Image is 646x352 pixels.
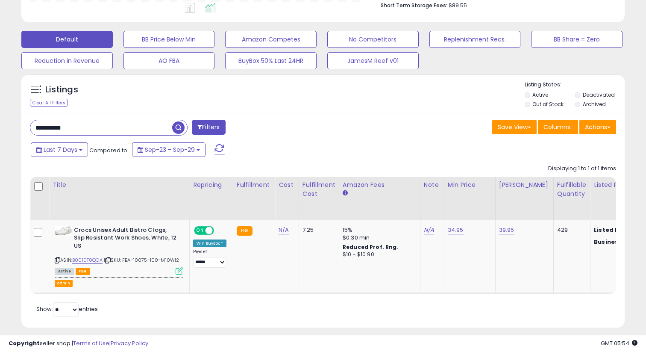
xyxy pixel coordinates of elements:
[193,249,226,268] div: Preset:
[111,339,148,347] a: Privacy Policy
[594,238,641,246] b: Business Price:
[343,180,417,189] div: Amazon Fees
[21,31,113,48] button: Default
[594,226,633,234] b: Listed Price:
[499,180,550,189] div: [PERSON_NAME]
[343,226,414,234] div: 15%
[76,268,90,275] span: FBA
[543,123,570,131] span: Columns
[429,31,521,48] button: Replenishment Recs.
[55,226,183,274] div: ASIN:
[123,31,215,48] button: BB Price Below Min
[538,120,578,134] button: Columns
[583,101,606,108] label: Archived
[448,226,464,234] a: 34.95
[145,145,195,154] span: Sep-23 - Sep-29
[448,180,492,189] div: Min Price
[55,280,73,287] button: admin
[9,339,40,347] strong: Copyright
[531,31,623,48] button: BB Share = Zero
[74,226,178,252] b: Crocs Unisex Adult Bistro Clogs, Slip Resistant Work Shoes, White, 12 US
[381,2,447,9] b: Short Term Storage Fees:
[21,52,113,69] button: Reduction in Revenue
[343,189,348,197] small: Amazon Fees.
[579,120,616,134] button: Actions
[225,52,317,69] button: BuyBox 50% Last 24HR
[237,226,253,236] small: FBA
[557,226,584,234] div: 429
[499,226,514,234] a: 39.95
[302,226,332,234] div: 7.25
[31,142,88,157] button: Last 7 Days
[327,52,419,69] button: JamesM Reef v01
[279,180,295,189] div: Cost
[45,84,78,96] h5: Listings
[237,180,271,189] div: Fulfillment
[213,227,226,234] span: OFF
[532,101,564,108] label: Out of Stock
[343,234,414,242] div: $0.30 min
[132,142,206,157] button: Sep-23 - Sep-29
[36,305,98,313] span: Show: entries
[532,91,548,98] label: Active
[343,251,414,258] div: $10 - $10.90
[424,226,434,234] a: N/A
[225,31,317,48] button: Amazon Competes
[492,120,537,134] button: Save View
[192,120,225,135] button: Filters
[193,240,226,247] div: Win BuyBox *
[44,145,77,154] span: Last 7 Days
[193,180,229,189] div: Repricing
[449,1,467,9] span: $89.55
[89,146,129,154] span: Compared to:
[195,227,206,234] span: ON
[601,339,637,347] span: 2025-10-7 05:54 GMT
[557,180,587,198] div: Fulfillable Quantity
[9,340,148,348] div: seller snap | |
[525,81,625,89] p: Listing States:
[343,243,399,251] b: Reduced Prof. Rng.
[72,257,103,264] a: B0010T0QOA
[104,257,179,263] span: | SKU: FBA-10075-100-M10W12
[548,165,616,173] div: Displaying 1 to 1 of 1 items
[30,99,68,107] div: Clear All Filters
[279,226,289,234] a: N/A
[73,339,109,347] a: Terms of Use
[53,180,186,189] div: Title
[583,91,615,98] label: Deactivated
[302,180,335,198] div: Fulfillment Cost
[123,52,215,69] button: AO FBA
[327,31,419,48] button: No Competitors
[55,268,74,275] span: All listings currently available for purchase on Amazon
[55,226,72,236] img: 31mN1yBTEGL._SL40_.jpg
[424,180,440,189] div: Note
